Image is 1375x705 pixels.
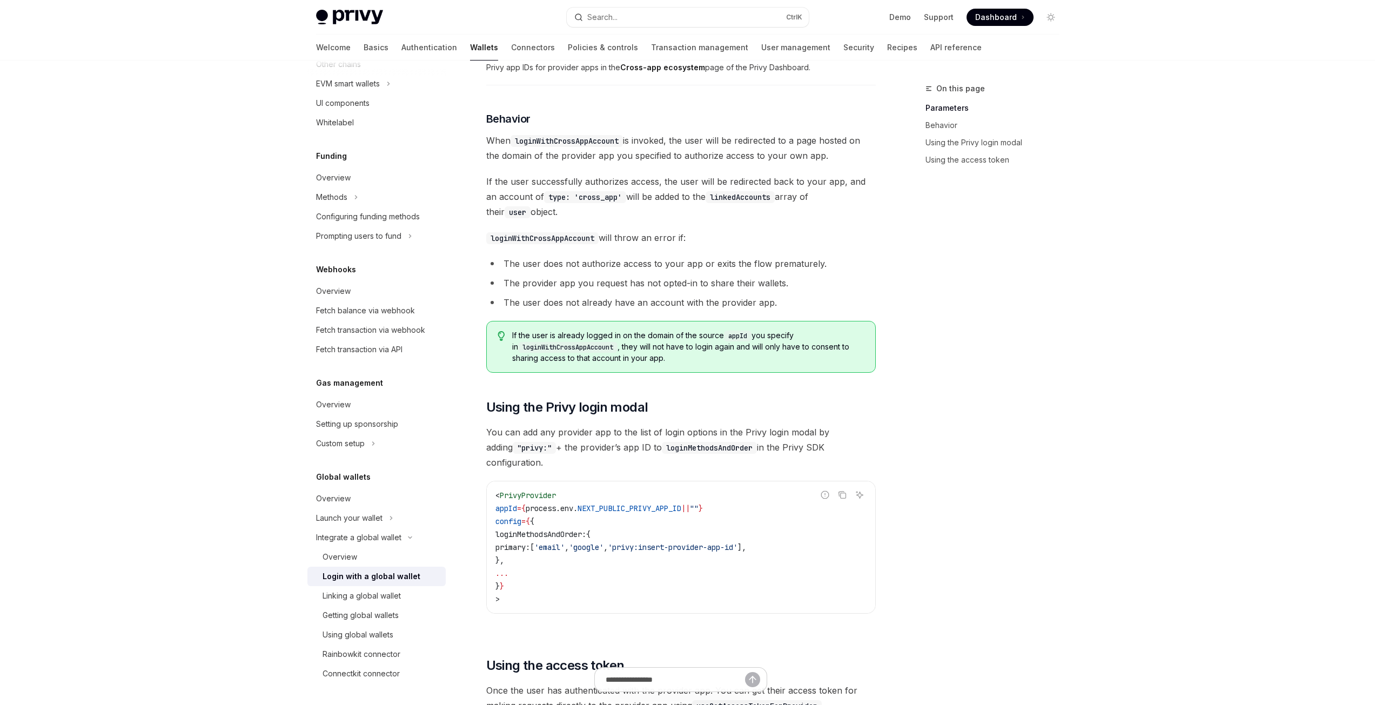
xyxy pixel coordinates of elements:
button: Ask AI [853,488,867,502]
a: API reference [930,35,982,61]
a: Parameters [925,99,1068,117]
img: light logo [316,10,383,25]
span: process [526,503,556,513]
h5: Funding [316,150,347,163]
code: loginWithCrossAppAccount [511,135,623,147]
div: Prompting users to fund [316,230,401,243]
a: Using the access token [925,151,1068,169]
span: primary: [495,542,530,552]
div: Rainbowkit connector [323,648,400,661]
a: Overview [307,547,446,567]
a: Transaction management [651,35,748,61]
span: , [565,542,569,552]
a: Welcome [316,35,351,61]
svg: Tip [498,331,505,341]
span: Dashboard [975,12,1017,23]
span: { [521,503,526,513]
span: The Privy app ID of the provider app from which you’d like a user to link their account. You can ... [486,48,876,74]
code: linkedAccounts [706,191,775,203]
span: Ctrl K [786,13,802,22]
a: Connectors [511,35,555,61]
span: PrivyProvider [500,491,556,500]
span: [ [530,542,534,552]
a: Overview [307,395,446,414]
span: } [495,581,500,591]
span: "" [690,503,699,513]
div: Getting global wallets [323,609,399,622]
code: appId [724,331,752,341]
button: Toggle EVM smart wallets section [307,74,446,93]
span: appId [495,503,517,513]
span: Using the access token [486,657,625,674]
code: loginWithCrossAppAccount [486,232,599,244]
div: Using global wallets [323,628,393,641]
div: Search... [587,11,618,24]
span: config [495,516,521,526]
input: Ask a question... [606,668,745,691]
div: Custom setup [316,437,365,450]
a: Getting global wallets [307,606,446,625]
span: = [517,503,521,513]
a: Security [843,35,874,61]
div: Login with a global wallet [323,570,420,583]
div: Overview [316,398,351,411]
code: "privy:" [513,442,556,454]
a: Whitelabel [307,113,446,132]
li: The user does not already have an account with the provider app. [486,295,876,310]
button: Send message [745,672,760,687]
span: 'google' [569,542,603,552]
a: Authentication [401,35,457,61]
span: . [556,503,560,513]
span: 'email' [534,542,565,552]
span: When is invoked, the user will be redirected to a page hosted on the domain of the provider app y... [486,133,876,163]
code: loginWithCrossAppAccount [518,342,618,353]
a: Overview [307,489,446,508]
span: }, [495,555,504,565]
span: } [699,503,703,513]
a: Recipes [887,35,917,61]
button: Toggle Launch your wallet section [307,508,446,528]
a: Connectkit connector [307,664,446,683]
div: Launch your wallet [316,512,383,525]
a: Using the Privy login modal [925,134,1068,151]
div: Overview [323,550,357,563]
div: Fetch balance via webhook [316,304,415,317]
button: Toggle Integrate a global wallet section [307,528,446,547]
code: type: 'cross_app' [544,191,626,203]
span: env [560,503,573,513]
a: Demo [889,12,911,23]
a: Using global wallets [307,625,446,644]
a: Wallets [470,35,498,61]
a: Overview [307,168,446,187]
a: User management [761,35,830,61]
h5: Webhooks [316,263,356,276]
button: Toggle Custom setup section [307,434,446,453]
span: , [603,542,608,552]
div: UI components [316,97,370,110]
span: || [681,503,690,513]
a: Dashboard [967,9,1034,26]
a: Login with a global wallet [307,567,446,586]
span: will throw an error if: [486,230,876,245]
a: Setting up sponsorship [307,414,446,434]
div: Fetch transaction via API [316,343,403,356]
span: ], [737,542,746,552]
button: Open search [567,8,809,27]
button: Report incorrect code [818,488,832,502]
div: Fetch transaction via webhook [316,324,425,337]
a: Policies & controls [568,35,638,61]
span: { [530,516,534,526]
div: Whitelabel [316,116,354,129]
span: loginMethodsAndOrder: [495,529,586,539]
div: Overview [316,285,351,298]
a: Rainbowkit connector [307,644,446,664]
span: ... [495,568,508,578]
span: If the user successfully authorizes access, the user will be redirected back to your app, and an ... [486,174,876,219]
span: If the user is already logged in on the domain of the source you specify in , they will not have ... [512,330,864,364]
code: loginMethodsAndOrder [662,442,757,454]
div: Connectkit connector [323,667,400,680]
a: Linking a global wallet [307,586,446,606]
strong: Cross-app ecosystem [620,63,705,72]
button: Toggle Prompting users to fund section [307,226,446,246]
span: < [495,491,500,500]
